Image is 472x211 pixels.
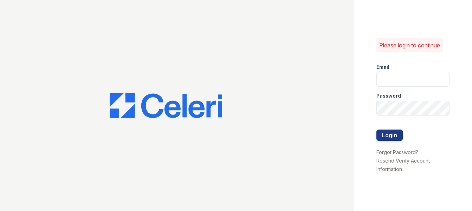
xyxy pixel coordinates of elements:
button: Login [376,130,403,141]
label: Email [376,64,389,71]
a: Forgot Password? [376,149,418,155]
p: Please login to continue [379,41,440,50]
img: CE_Logo_Blue-a8612792a0a2168367f1c8372b55b34899dd931a85d93a1a3d3e32e68fde9ad4.png [110,93,222,118]
label: Password [376,92,401,99]
a: Resend Verify Account Information [376,158,430,172]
